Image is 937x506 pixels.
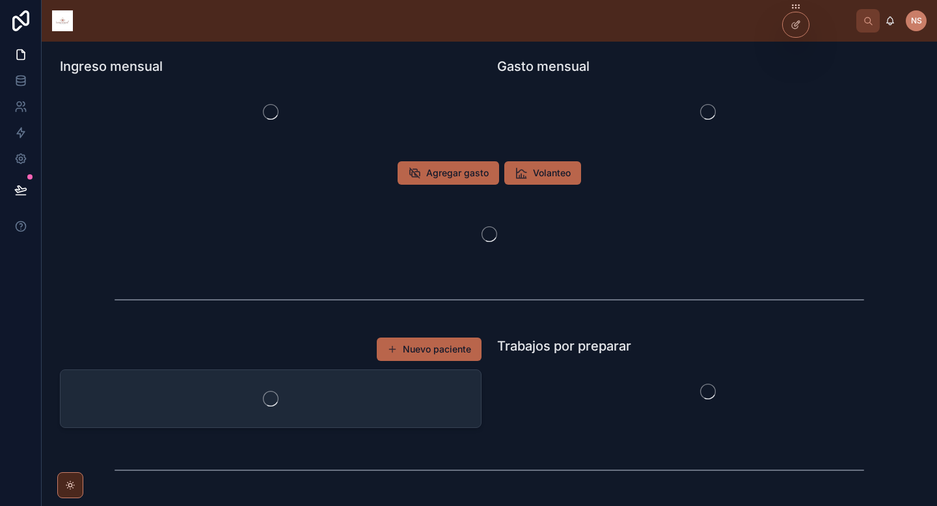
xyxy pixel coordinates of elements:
[497,57,590,75] h1: Gasto mensual
[426,166,489,180] span: Agregar gasto
[911,16,922,26] span: NS
[60,57,163,75] h1: Ingreso mensual
[504,161,581,185] button: Volanteo
[497,337,631,355] h1: Trabajos por preparar
[52,10,73,31] img: App logo
[398,161,499,185] button: Agregar gasto
[533,166,571,180] span: Volanteo
[83,18,856,23] div: scrollable content
[377,338,482,361] button: Nuevo paciente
